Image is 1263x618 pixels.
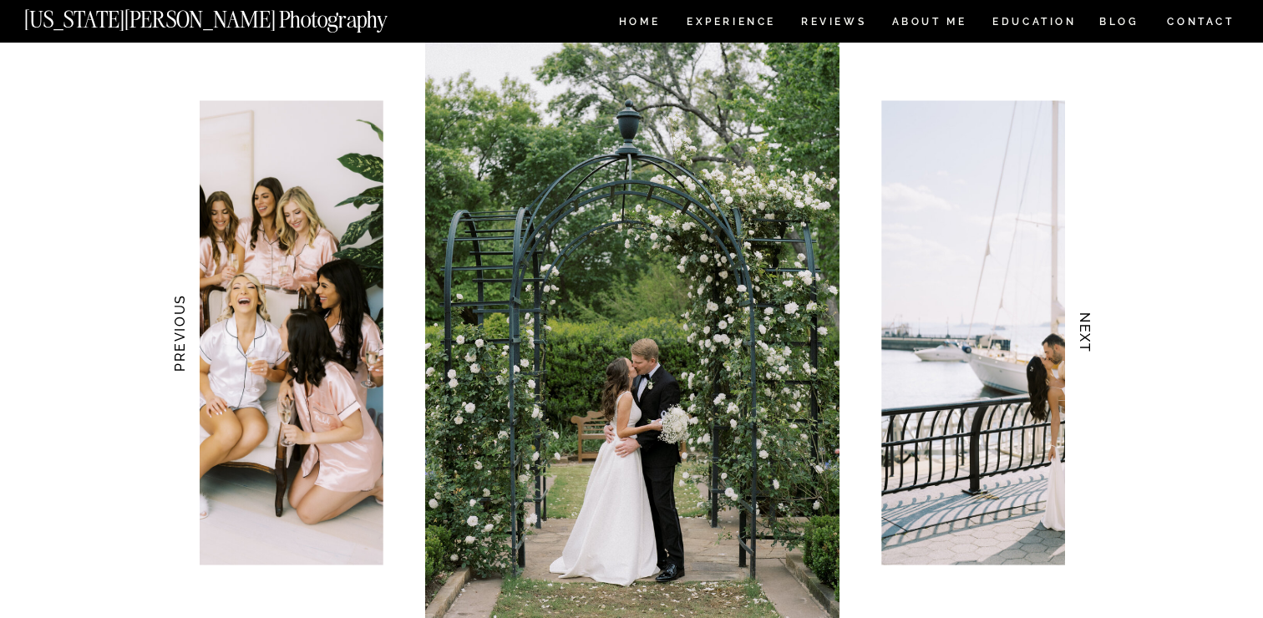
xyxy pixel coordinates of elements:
a: ABOUT ME [891,17,967,31]
h3: NEXT [1077,281,1094,386]
a: BLOG [1099,17,1139,31]
a: REVIEWS [801,17,864,31]
a: HOME [616,17,663,31]
a: EDUCATION [991,17,1078,31]
a: [US_STATE][PERSON_NAME] Photography [24,8,444,23]
h3: PREVIOUS [170,281,188,386]
a: Experience [687,17,774,31]
a: CONTACT [1166,13,1235,31]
